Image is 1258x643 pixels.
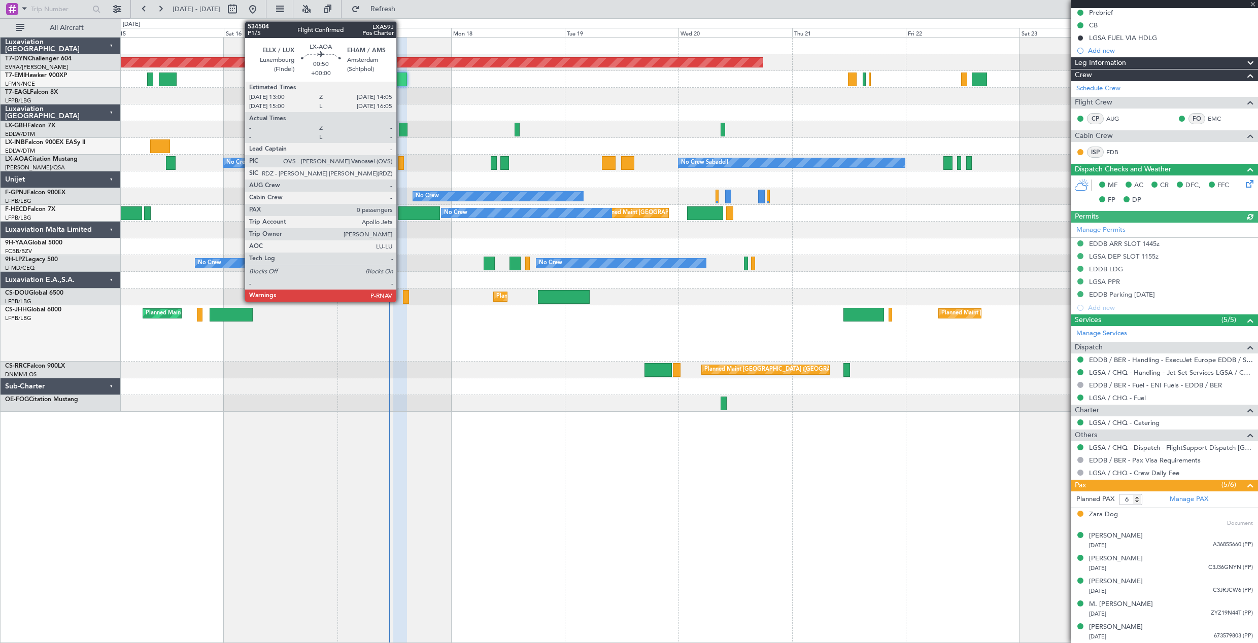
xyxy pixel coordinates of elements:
span: DP [1132,195,1141,205]
a: LX-GBHFalcon 7X [5,123,55,129]
span: LX-GBH [5,123,27,129]
div: FO [1188,113,1205,124]
a: EDDB / BER - Handling - ExecuJet Europe EDDB / SXF [1089,355,1253,364]
a: Manage Services [1076,329,1127,339]
span: Others [1075,430,1097,441]
span: Pax [1075,480,1086,491]
span: Dispatch Checks and Weather [1075,164,1171,175]
a: LX-INBFalcon 900EX EASy II [5,139,85,146]
span: Document [1227,519,1253,528]
a: 9H-YAAGlobal 5000 [5,240,62,246]
a: EDLW/DTM [5,147,35,155]
div: [PERSON_NAME] [1089,554,1143,564]
span: CS-RRC [5,363,27,369]
span: (5/5) [1221,314,1236,325]
span: (5/6) [1221,479,1236,490]
div: No Crew [444,205,467,221]
a: LFPB/LBG [5,214,31,222]
span: Dispatch [1075,342,1103,353]
div: Fri 22 [906,28,1019,37]
span: AC [1134,181,1143,191]
a: LGSA / CHQ - Dispatch - FlightSupport Dispatch [GEOGRAPHIC_DATA] [1089,443,1253,452]
div: M. [PERSON_NAME] [1089,599,1153,610]
span: [DATE] [1089,610,1106,618]
span: Crew [1075,69,1092,81]
span: 9H-LPZ [5,257,25,263]
a: LFPB/LBG [5,314,31,322]
span: A36855660 (PP) [1213,541,1253,549]
span: CS-JHH [5,307,27,313]
span: LX-INB [5,139,25,146]
div: [PERSON_NAME] [1089,577,1143,587]
a: [PERSON_NAME]/QSA [5,164,65,171]
span: MF [1108,181,1117,191]
div: No Crew Sabadell [681,155,728,170]
label: Planned PAX [1076,494,1114,505]
span: [DATE] - [DATE] [173,5,220,14]
a: LGSA / CHQ - Handling - Jet Set Services LGSA / CHQ [1089,368,1253,377]
span: Services [1075,314,1101,326]
a: FDB [1106,148,1129,157]
span: LX-AOA [5,156,28,162]
a: Manage PAX [1170,494,1208,505]
a: LGSA / CHQ - Crew Daily Fee [1089,469,1179,477]
a: LFMN/NCE [5,80,35,88]
span: 673579803 (PP) [1214,632,1253,640]
span: T7-DYN [5,56,28,62]
button: Refresh [347,1,407,17]
div: Fri 15 [110,28,223,37]
span: OE-FOG [5,397,29,403]
a: LFPB/LBG [5,97,31,104]
a: T7-EAGLFalcon 8X [5,89,58,95]
span: C3JRJCW6 (PP) [1213,586,1253,595]
div: No Crew [416,189,439,204]
button: All Aircraft [11,20,110,36]
span: 9H-YAA [5,240,28,246]
div: ISP [1087,147,1104,158]
span: F-HECD [5,206,27,212]
span: Cabin Crew [1075,130,1113,142]
div: Sun 17 [337,28,451,37]
a: LFMD/CEQ [5,264,35,272]
span: [DATE] [1089,633,1106,640]
span: Refresh [362,6,404,13]
a: T7-EMIHawker 900XP [5,73,67,79]
span: [DATE] [1089,564,1106,572]
div: Mon 18 [451,28,565,37]
div: [PERSON_NAME] [1089,531,1143,541]
span: [DATE] [1089,587,1106,595]
div: Wed 20 [678,28,792,37]
span: ZYZ19N44T (PP) [1211,609,1253,618]
span: Flight Crew [1075,97,1112,109]
div: Zara Dog [1089,510,1118,520]
a: F-HECDFalcon 7X [5,206,55,212]
a: EMC [1208,114,1231,123]
div: Sat 23 [1019,28,1133,37]
a: DNMM/LOS [5,371,37,378]
div: Sat 16 [224,28,337,37]
div: Tue 19 [565,28,678,37]
a: LGSA / CHQ - Catering [1089,418,1160,427]
a: LGSA / CHQ - Fuel [1089,394,1146,402]
a: OE-FOGCitation Mustang [5,397,78,403]
div: Add new [1088,46,1253,55]
div: No Crew [539,256,562,271]
span: DFC, [1185,181,1201,191]
div: [DATE] [123,20,140,29]
div: No Crew [198,256,221,271]
div: Planned Maint [GEOGRAPHIC_DATA] ([GEOGRAPHIC_DATA]) [704,362,864,377]
div: No Crew Luxembourg (Findel) [226,155,304,170]
span: CR [1160,181,1169,191]
a: 9H-LPZLegacy 500 [5,257,58,263]
a: CS-RRCFalcon 900LX [5,363,65,369]
div: CP [1087,113,1104,124]
a: LFPB/LBG [5,197,31,205]
a: CS-DOUGlobal 6500 [5,290,63,296]
a: EDDB / BER - Pax Visa Requirements [1089,456,1201,465]
div: CB [1089,21,1098,29]
a: EDDB / BER - Fuel - ENI Fuels - EDDB / BER [1089,381,1222,389]
span: FFC [1217,181,1229,191]
span: T7-EAGL [5,89,30,95]
a: AUG [1106,114,1129,123]
a: F-GPNJFalcon 900EX [5,190,65,196]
